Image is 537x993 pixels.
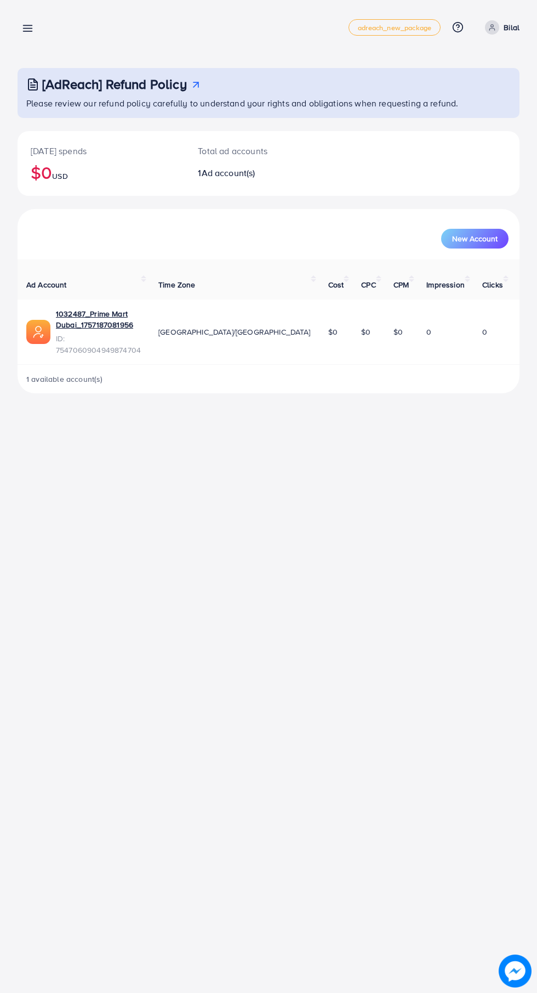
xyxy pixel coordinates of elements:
p: Total ad accounts [198,144,297,157]
p: [DATE] spends [31,144,172,157]
span: $0 [393,326,403,337]
span: adreach_new_package [358,24,431,31]
span: 0 [482,326,487,337]
img: image [501,957,529,985]
span: CPM [393,279,409,290]
p: Please review our refund policy carefully to understand your rights and obligations when requesti... [26,97,513,110]
span: CPC [361,279,375,290]
span: $0 [328,326,338,337]
h2: $0 [31,162,172,183]
span: 0 [426,326,431,337]
a: Bilal [481,20,519,35]
h3: [AdReach] Refund Policy [42,76,187,92]
span: Time Zone [158,279,195,290]
p: Bilal [504,21,519,34]
img: ic-ads-acc.e4c84228.svg [26,320,50,344]
span: ID: 7547060904949874704 [56,333,141,356]
a: 1032487_Prime Mart Dubai_1757187081956 [56,308,141,331]
span: Impression [426,279,465,290]
a: adreach_new_package [349,19,441,36]
span: [GEOGRAPHIC_DATA]/[GEOGRAPHIC_DATA] [158,326,311,337]
button: New Account [441,229,509,249]
span: $0 [361,326,370,337]
span: Ad Account [26,279,67,290]
span: Cost [328,279,344,290]
h2: 1 [198,168,297,178]
span: 1 available account(s) [26,374,103,385]
span: New Account [452,235,498,242]
span: USD [52,171,67,182]
span: Clicks [482,279,503,290]
span: Ad account(s) [202,167,255,179]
